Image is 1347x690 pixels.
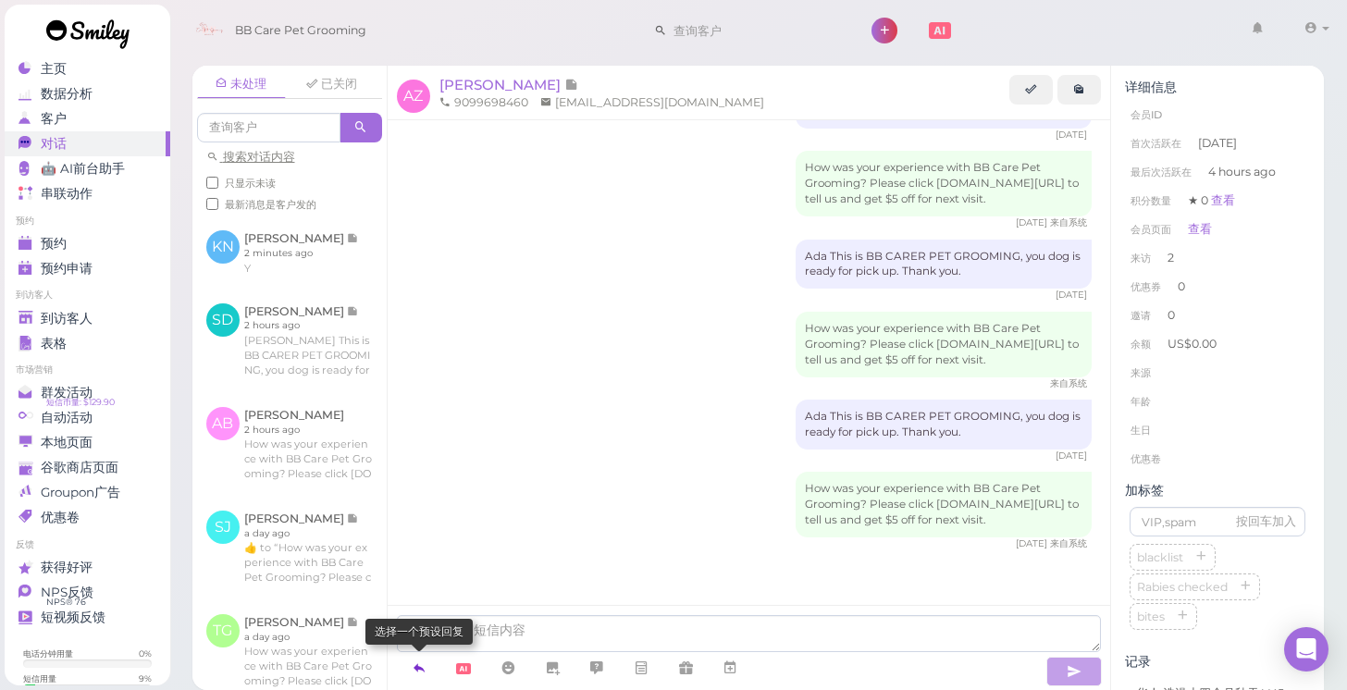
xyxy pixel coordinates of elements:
div: Ada This is BB CARER PET GROOMING, you dog is ready for pick up. Thank you. [796,400,1092,450]
a: 自动活动 [5,405,170,430]
li: 预约 [5,215,170,228]
span: 优惠券 [1131,280,1161,293]
span: blacklist [1133,550,1187,564]
a: 数据分析 [5,81,170,106]
span: 预约申请 [41,261,93,277]
span: 06/09/2025 04:17pm [1056,450,1087,462]
span: 本地页面 [41,435,93,450]
a: 表格 [5,331,170,356]
li: 到访客人 [5,289,170,302]
span: US$0.00 [1168,337,1217,351]
div: Open Intercom Messenger [1284,627,1328,672]
span: 来源 [1131,366,1151,379]
span: 04/28/2025 12:33pm [1056,129,1087,141]
span: NPS反馈 [41,585,93,600]
span: 首次活跃在 [1131,137,1181,150]
div: 详细信息 [1125,80,1310,95]
a: 主页 [5,56,170,81]
span: BB Care Pet Grooming [235,5,366,56]
span: 主页 [41,61,67,77]
a: 已关闭 [288,70,377,98]
a: 串联动作 [5,181,170,206]
li: 反馈 [5,538,170,551]
input: VIP,spam [1130,507,1305,536]
span: 来自系统 [1050,537,1087,549]
a: 查看 [1188,222,1212,236]
a: 到访客人 [5,306,170,331]
span: 预约 [41,236,67,252]
span: [DATE] [1198,135,1237,152]
div: 电话分钟用量 [23,647,73,659]
span: 客户 [41,111,67,127]
span: 邀请 [1131,309,1151,322]
li: 2 [1125,243,1310,273]
a: 优惠卷 [5,505,170,530]
span: 记录 [564,76,578,93]
a: 搜索对话内容 [206,150,295,164]
span: Rabies checked [1133,580,1231,594]
a: Groupon广告 [5,480,170,505]
span: 08/15/2025 03:03pm [1016,537,1050,549]
a: NPS反馈 NPS® 76 [5,580,170,605]
a: [PERSON_NAME] [439,76,578,93]
span: 最后次活跃在 [1131,166,1192,179]
li: 9099698460 [435,94,533,111]
a: 未处理 [197,70,286,99]
span: 获得好评 [41,560,93,575]
div: Ada This is BB CARER PET GROOMING, you dog is ready for pick up. Thank you. [796,240,1092,290]
span: 年龄 [1131,395,1151,408]
a: 客户 [5,106,170,131]
a: 预约申请 [5,256,170,281]
a: 群发活动 短信币量: $129.90 [5,380,170,405]
div: 加标签 [1125,483,1310,499]
input: 查询客户 [667,16,847,45]
span: 会员ID [1131,108,1162,121]
div: How was your experience with BB Care Pet Grooming? Please click [DOMAIN_NAME][URL] to tell us and... [796,472,1092,537]
div: How was your experience with BB Care Pet Grooming? Please click [DOMAIN_NAME][URL] to tell us and... [796,312,1092,377]
span: AZ [397,80,430,113]
span: 优惠卷 [1131,452,1161,465]
span: 到访客人 [41,311,93,327]
span: 会员页面 [1131,223,1171,236]
span: 只显示未读 [225,177,276,190]
span: 数据分析 [41,86,93,102]
span: 积分数量 [1131,194,1171,207]
span: Groupon广告 [41,485,120,500]
a: 本地页面 [5,430,170,455]
a: 查看 [1211,193,1235,207]
div: 0 % [139,647,152,659]
span: 来自系统 [1050,377,1087,389]
span: 优惠卷 [41,510,80,525]
span: 来访 [1131,252,1151,265]
span: NPS® 76 [46,595,86,610]
span: 04/28/2025 01:15pm [1016,216,1050,228]
a: 预约 [5,231,170,256]
span: 生日 [1131,424,1151,437]
a: 短视频反馈 [5,605,170,630]
li: [EMAIL_ADDRESS][DOMAIN_NAME] [536,94,769,111]
span: 自动活动 [41,410,93,425]
span: 🤖 AI前台助手 [41,161,125,177]
a: 对话 [5,131,170,156]
input: 查询客户 [197,113,340,142]
li: 市场营销 [5,363,170,376]
span: ★ 0 [1188,193,1235,207]
a: 获得好评 [5,555,170,580]
span: 串联动作 [41,186,93,202]
span: bites [1133,610,1168,623]
a: 🤖 AI前台助手 [5,156,170,181]
span: 04/28/2025 01:31pm [1056,289,1087,301]
span: [PERSON_NAME] [439,76,564,93]
div: 记录 [1125,654,1310,670]
div: 按回车加入 [1236,513,1296,530]
span: 谷歌商店页面 [41,460,118,475]
li: 0 [1125,272,1310,302]
input: 最新消息是客户发的 [206,198,218,210]
div: How was your experience with BB Care Pet Grooming? Please click [DOMAIN_NAME][URL] to tell us and... [796,151,1092,216]
span: 群发活动 [41,385,93,400]
div: 短信用量 [23,672,56,684]
div: 9 % [139,672,152,684]
span: 表格 [41,336,67,351]
span: 最新消息是客户发的 [225,198,316,211]
span: 短信币量: $129.90 [46,395,115,410]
